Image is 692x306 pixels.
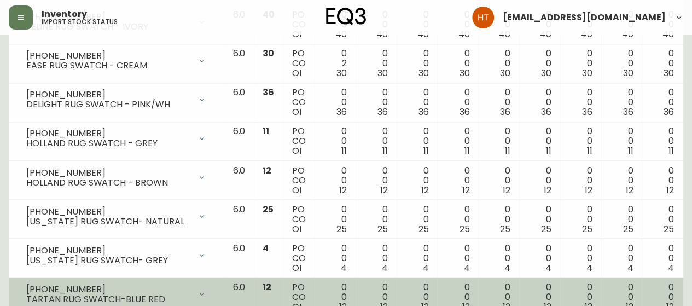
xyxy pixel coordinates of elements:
div: 0 0 [323,243,347,273]
div: 0 0 [364,243,388,273]
span: 4 [586,261,592,274]
span: 30 [664,67,674,79]
span: OI [292,183,301,196]
div: PO CO [292,10,306,39]
td: 6.0 [224,239,254,278]
div: 0 0 [569,165,592,195]
div: TARTAN RUG SWATCH-BLUE RED [26,294,191,304]
div: 0 0 [323,10,347,39]
span: 36 [418,106,429,118]
div: PO CO [292,243,306,273]
div: 0 0 [405,165,429,195]
div: 0 0 [650,126,674,156]
div: 0 0 [323,165,347,195]
div: 0 0 [446,126,469,156]
span: 30 [623,67,633,79]
div: 0 0 [528,10,551,39]
td: 6.0 [224,122,254,161]
div: 0 0 [569,10,592,39]
span: 12 [263,164,271,176]
td: 6.0 [224,200,254,239]
span: 30 [263,47,274,60]
div: 0 0 [405,243,429,273]
div: 0 0 [610,243,633,273]
div: 0 0 [446,204,469,234]
span: 11 [627,145,633,157]
div: [PHONE_NUMBER]HOLLAND RUG SWATCH - BROWN [18,165,215,189]
div: [PHONE_NUMBER] [26,168,191,177]
div: [PHONE_NUMBER]DELIGHT RUG SWATCH - PINK/WH [18,88,215,112]
div: 0 0 [610,165,633,195]
div: 0 0 [610,126,633,156]
span: 12 [339,183,347,196]
div: 0 0 [569,126,592,156]
span: 25 [377,222,388,235]
span: 12 [263,280,271,293]
div: 0 0 [364,10,388,39]
div: 0 0 [610,10,633,39]
span: 4 [263,241,269,254]
div: HOLLAND RUG SWATCH - BROWN [26,177,191,187]
div: [PHONE_NUMBER][US_STATE] RUG SWATCH- GREY [18,243,215,267]
span: 36 [541,106,551,118]
div: 0 0 [528,204,551,234]
span: 25 [500,222,510,235]
div: 0 0 [528,243,551,273]
td: 6.0 [224,44,254,83]
div: 0 0 [446,165,469,195]
div: 0 0 [405,126,429,156]
div: [PHONE_NUMBER] [26,90,191,100]
span: 30 [336,67,347,79]
div: PO CO [292,49,306,78]
div: 0 0 [364,165,388,195]
span: 4 [545,261,551,274]
div: 0 0 [364,49,388,78]
div: 0 0 [650,10,674,39]
div: [PHONE_NUMBER]TARTAN RUG SWATCH-BLUE RED [18,282,215,306]
div: PO CO [292,126,306,156]
div: 0 0 [487,126,510,156]
img: logo [326,8,367,25]
span: 30 [541,67,551,79]
span: OI [292,106,301,118]
div: [PHONE_NUMBER]EASE RUG SWATCH - CREAM [18,49,215,73]
span: 12 [585,183,592,196]
span: 30 [377,67,388,79]
div: DELIGHT RUG SWATCH - PINK/WH [26,100,191,109]
span: 12 [625,183,633,196]
div: 0 0 [405,10,429,39]
div: PO CO [292,204,306,234]
span: 25 [623,222,633,235]
div: 0 0 [610,88,633,117]
span: 12 [380,183,388,196]
span: 4 [668,261,674,274]
div: 0 2 [323,49,347,78]
div: 0 0 [446,49,469,78]
span: 30 [459,67,469,79]
div: 0 0 [610,49,633,78]
span: 4 [627,261,633,274]
div: 0 0 [528,165,551,195]
div: [PHONE_NUMBER] [26,206,191,216]
span: 4 [463,261,469,274]
span: 36 [377,106,388,118]
span: 11 [587,145,592,157]
div: 0 0 [569,88,592,117]
span: 25 [541,222,551,235]
div: 0 0 [446,243,469,273]
div: 0 0 [650,243,674,273]
div: [US_STATE] RUG SWATCH- NATURAL [26,216,191,226]
div: 0 0 [487,88,510,117]
div: 0 0 [650,204,674,234]
div: 0 0 [323,88,347,117]
span: 30 [500,67,510,79]
img: cadcaaaf975f2b29e0fd865e7cfaed0d [472,7,494,28]
span: 11 [505,145,510,157]
div: 0 0 [446,88,469,117]
span: 4 [504,261,510,274]
div: PO CO [292,88,306,117]
div: [PHONE_NUMBER][US_STATE] RUG SWATCH- NATURAL [18,204,215,228]
div: [PHONE_NUMBER]HOLLAND RUG SWATCH - GREY [18,126,215,151]
div: 0 0 [528,126,551,156]
span: 12 [666,183,674,196]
